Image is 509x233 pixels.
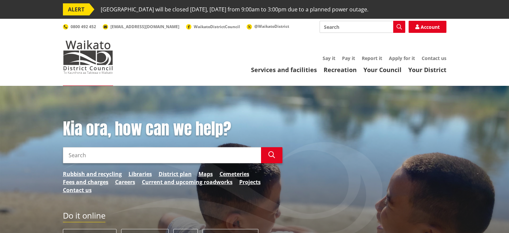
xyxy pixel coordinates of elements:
h2: Do it online [63,211,105,223]
a: Maps [198,170,213,178]
a: Libraries [129,170,152,178]
a: Rubbish and recycling [63,170,122,178]
a: District plan [159,170,192,178]
a: [EMAIL_ADDRESS][DOMAIN_NAME] [103,24,179,30]
span: ALERT [63,3,89,15]
a: Services and facilities [251,66,317,74]
span: [EMAIL_ADDRESS][DOMAIN_NAME] [110,24,179,30]
a: Contact us [63,186,92,194]
a: WaikatoDistrictCouncil [186,24,240,30]
a: Careers [115,178,135,186]
a: Cemeteries [220,170,249,178]
a: @WaikatoDistrict [247,23,289,29]
a: Current and upcoming roadworks [142,178,233,186]
a: Projects [239,178,261,186]
img: Waikato District Council - Te Kaunihera aa Takiwaa o Waikato [63,40,113,74]
h1: Kia ora, how can we help? [63,119,282,139]
span: WaikatoDistrictCouncil [194,24,240,30]
span: [GEOGRAPHIC_DATA] will be closed [DATE], [DATE] from 9:00am to 3:00pm due to a planned power outage. [101,3,368,15]
a: Pay it [342,55,355,61]
a: Account [409,21,446,33]
input: Search input [320,21,405,33]
a: Contact us [422,55,446,61]
span: @WaikatoDistrict [254,23,289,29]
a: Your District [408,66,446,74]
a: Say it [323,55,335,61]
input: Search input [63,147,261,163]
a: 0800 492 452 [63,24,96,30]
a: Your Council [363,66,402,74]
a: Apply for it [389,55,415,61]
a: Fees and charges [63,178,108,186]
a: Report it [362,55,382,61]
a: Recreation [324,66,357,74]
span: 0800 492 452 [71,24,96,30]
